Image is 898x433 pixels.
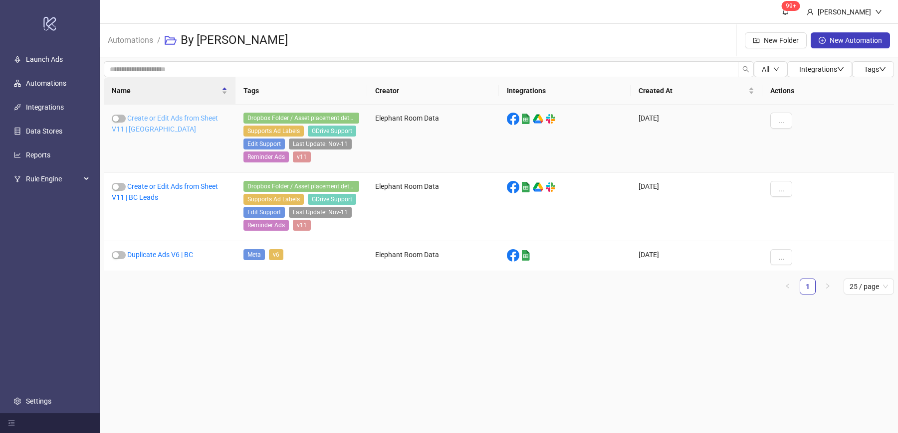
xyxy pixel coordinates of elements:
[243,194,304,205] span: Supports Ad Labels
[631,173,762,241] div: [DATE]
[782,8,789,15] span: bell
[631,77,762,105] th: Created At
[844,279,894,294] div: Page Size
[754,61,787,77] button: Alldown
[26,55,63,63] a: Launch Ads
[852,61,894,77] button: Tagsdown
[785,283,791,289] span: left
[799,65,844,73] span: Integrations
[762,77,894,105] th: Actions
[782,1,800,11] sup: 1533
[773,66,779,72] span: down
[770,113,792,129] button: ...
[631,241,762,274] div: [DATE]
[800,279,815,294] a: 1
[289,139,352,149] span: Last Update: Nov-11
[811,32,890,48] button: New Automation
[243,113,359,124] span: Dropbox Folder / Asset placement detection
[807,8,814,15] span: user
[837,66,844,73] span: down
[367,77,499,105] th: Creator
[770,249,792,265] button: ...
[875,8,882,15] span: down
[820,279,836,294] button: right
[289,207,352,218] span: Last Update: Nov-11
[243,207,285,218] span: Edit Support
[367,241,499,274] div: Elephant Room Data
[745,32,807,48] button: New Folder
[269,249,283,260] span: v6
[753,37,760,44] span: folder-add
[499,77,631,105] th: Integrations
[235,77,367,105] th: Tags
[778,253,784,261] span: ...
[800,279,816,294] li: 1
[243,249,265,260] span: Meta
[243,220,289,231] span: Reminder Ads
[26,397,51,405] a: Settings
[850,279,888,294] span: 25 / page
[26,103,64,111] a: Integrations
[819,37,826,44] span: plus-circle
[830,36,882,44] span: New Automation
[127,251,193,259] a: Duplicate Ads V6 | BC
[157,24,161,56] li: /
[243,181,359,192] span: Dropbox Folder / Asset placement detection
[181,32,288,48] h3: By [PERSON_NAME]
[243,126,304,137] span: Supports Ad Labels
[112,182,218,201] a: Create or Edit Ads from Sheet V11 | BC Leads
[780,279,796,294] li: Previous Page
[243,151,289,162] span: Reminder Ads
[778,117,784,125] span: ...
[112,114,218,133] a: Create or Edit Ads from Sheet V11 | [GEOGRAPHIC_DATA]
[308,194,356,205] span: GDrive Support
[631,105,762,173] div: [DATE]
[243,139,285,149] span: Edit Support
[8,420,15,427] span: menu-fold
[26,169,81,189] span: Rule Engine
[879,66,886,73] span: down
[787,61,852,77] button: Integrationsdown
[778,185,784,193] span: ...
[864,65,886,73] span: Tags
[367,173,499,241] div: Elephant Room Data
[639,85,746,96] span: Created At
[770,181,792,197] button: ...
[742,66,749,73] span: search
[820,279,836,294] li: Next Page
[293,220,311,231] span: v11
[293,151,311,162] span: v11
[26,79,66,87] a: Automations
[104,77,235,105] th: Name
[762,65,769,73] span: All
[780,279,796,294] button: left
[367,105,499,173] div: Elephant Room Data
[26,127,62,135] a: Data Stores
[308,126,356,137] span: GDrive Support
[764,36,799,44] span: New Folder
[26,151,50,159] a: Reports
[814,6,875,17] div: [PERSON_NAME]
[14,175,21,182] span: fork
[165,34,177,46] span: folder-open
[825,283,831,289] span: right
[106,34,155,45] a: Automations
[112,85,220,96] span: Name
